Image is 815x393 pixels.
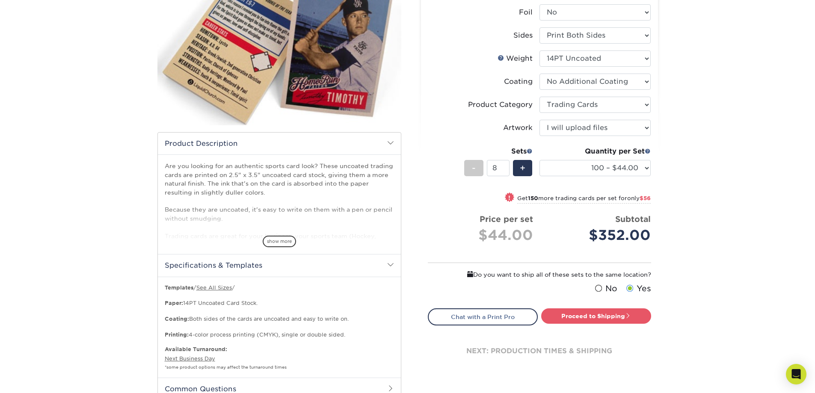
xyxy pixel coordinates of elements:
a: Chat with a Print Pro [428,308,538,325]
strong: 150 [528,195,538,201]
div: Sets [464,146,533,157]
a: See All Sizes [196,284,232,291]
b: Available Turnaround: [165,346,227,352]
div: Do you want to ship all of these sets to the same location? [428,270,651,279]
p: Are you looking for an authentic sports card look? These uncoated trading cards are printed on 2.... [165,162,394,257]
strong: Coating: [165,316,189,322]
label: Yes [624,283,651,295]
div: Coating [504,77,533,87]
small: Get more trading cards per set for [517,195,651,204]
h2: Specifications & Templates [158,254,401,276]
strong: Price per set [480,214,533,224]
span: $56 [640,195,651,201]
span: only [627,195,651,201]
div: $352.00 [546,225,651,245]
a: Next Business Day [165,355,215,362]
b: Templates [165,284,193,291]
div: Artwork [503,123,533,133]
div: Quantity per Set [539,146,651,157]
div: Open Intercom Messenger [786,364,806,384]
span: + [520,162,525,174]
p: / / 14PT Uncoated Card Stock. Both sides of the cards are uncoated and easy to write on. 4-color ... [165,284,394,339]
span: - [472,162,476,174]
strong: Printing: [165,331,189,338]
strong: Paper: [165,300,183,306]
label: No [593,283,617,295]
small: *some product options may affect the turnaround times [165,365,287,369]
div: Foil [519,7,533,18]
div: next: production times & shipping [428,325,651,377]
div: Sides [513,30,533,41]
h2: Product Description [158,133,401,154]
span: ! [508,193,510,202]
span: show more [263,236,296,247]
div: Weight [498,53,533,64]
div: $44.00 [435,225,533,245]
strong: Subtotal [615,214,651,224]
div: Product Category [468,100,533,110]
a: Proceed to Shipping [541,308,651,324]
